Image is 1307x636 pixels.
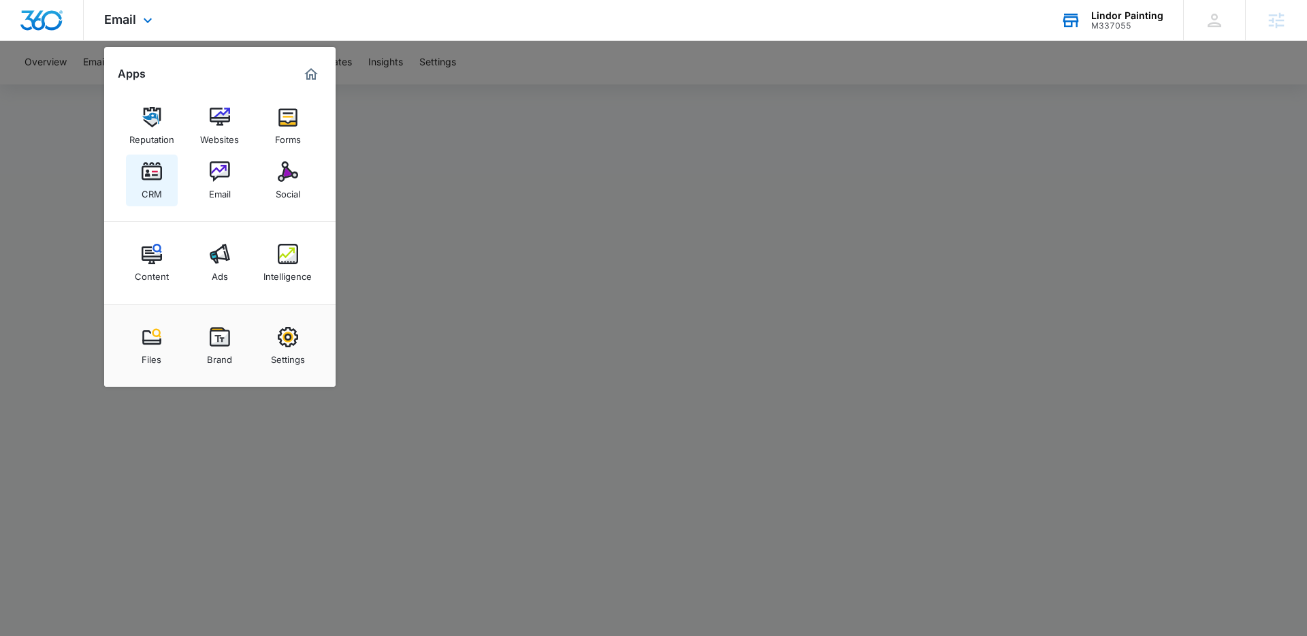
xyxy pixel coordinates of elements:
[126,320,178,372] a: Files
[263,264,312,282] div: Intelligence
[1091,10,1163,21] div: account name
[104,12,136,27] span: Email
[194,237,246,289] a: Ads
[300,63,322,85] a: Marketing 360® Dashboard
[126,237,178,289] a: Content
[262,155,314,206] a: Social
[194,320,246,372] a: Brand
[142,347,161,365] div: Files
[126,100,178,152] a: Reputation
[194,100,246,152] a: Websites
[207,347,232,365] div: Brand
[276,182,300,200] div: Social
[200,127,239,145] div: Websites
[209,182,231,200] div: Email
[1091,21,1163,31] div: account id
[212,264,228,282] div: Ads
[262,100,314,152] a: Forms
[135,264,169,282] div: Content
[262,237,314,289] a: Intelligence
[194,155,246,206] a: Email
[275,127,301,145] div: Forms
[118,67,146,80] h2: Apps
[129,127,174,145] div: Reputation
[271,347,305,365] div: Settings
[262,320,314,372] a: Settings
[126,155,178,206] a: CRM
[142,182,162,200] div: CRM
